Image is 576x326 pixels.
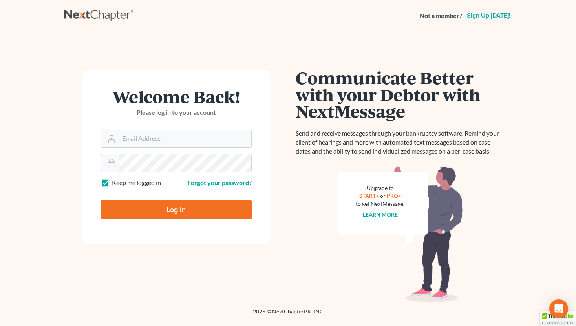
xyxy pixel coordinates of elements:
[296,129,504,156] p: Send and receive messages through your bankruptcy software. Remind your client of hearings and mo...
[337,165,463,302] img: nextmessage_bg-59042aed3d76b12b5cd301f8e5b87938c9018125f34e5fa2b7a6b67550977c72.svg
[465,13,512,19] a: Sign up [DATE]!
[64,308,512,322] div: 2025 © NextChapterBK, INC
[119,130,251,147] input: Email Address
[387,192,401,199] a: PRO+
[356,184,405,192] div: Upgrade to
[112,178,161,187] label: Keep me logged in
[101,108,252,117] p: Please log in to your account
[359,192,379,199] a: START+
[363,211,398,218] a: Learn more
[356,200,405,208] div: to get NextMessage.
[188,179,252,186] a: Forgot your password?
[101,88,252,105] h1: Welcome Back!
[296,69,504,120] h1: Communicate Better with your Debtor with NextMessage
[420,11,462,20] strong: Not a member?
[549,299,568,318] div: Open Intercom Messenger
[101,200,252,219] input: Log In
[540,311,576,326] div: TrustedSite Certified
[380,192,386,199] span: or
